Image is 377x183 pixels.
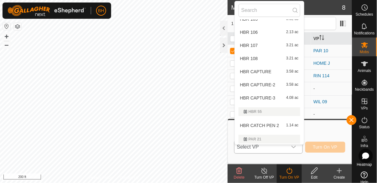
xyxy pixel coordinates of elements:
span: HBR CAPTURE-2 [240,83,276,87]
button: Map Layers [14,23,21,30]
span: HBR 106 [240,30,258,34]
span: Schedules [356,13,373,16]
span: 3.58 ac [286,83,298,87]
span: HBR CAPTURE-3 [240,96,276,100]
span: 8 [342,3,346,12]
div: dropdown trigger [287,141,300,153]
span: Select VP [235,141,287,153]
th: VP [311,33,352,45]
p-sorticon: Activate to sort [319,36,324,41]
button: – [3,41,10,48]
span: Heatmap [357,163,372,166]
span: 4.08 ac [286,96,298,100]
td: - [311,108,352,120]
button: Turn On VP [305,142,345,153]
span: 1.14 ac [286,123,298,128]
span: Turn On VP [313,145,338,150]
span: 1 selected [231,20,261,27]
li: HBR CATCH PEN 2 [235,119,304,132]
span: Status [359,125,370,129]
span: Notifications [354,31,375,35]
span: BH [98,8,104,14]
li: HBR 107 [235,39,304,52]
li: HBR 108 [235,52,304,65]
div: Turn On VP [277,175,302,180]
span: Mobs [360,50,369,54]
div: Create [327,175,352,180]
li: HBR CAPTURE-2 [235,79,304,91]
a: Privacy Policy [89,175,112,180]
div: Turn Off VP [252,175,277,180]
span: HBR 108 [240,56,258,61]
a: Contact Us [120,175,138,180]
span: 3.21 ac [286,43,298,48]
button: Reset Map [3,23,10,30]
span: 2.13 ac [286,30,298,34]
span: VPs [361,106,368,110]
div: PAR 21 [244,137,295,141]
span: Infra [361,144,368,148]
img: Gallagher Logo [8,5,86,16]
h2: Mobs [231,4,342,11]
li: HBR CAPTURE [235,65,304,78]
div: Edit [302,175,327,180]
a: RIN 114 [313,73,329,78]
span: HBR CAPTURE [240,69,271,74]
span: Delete [234,175,245,180]
span: 3.21 ac [286,56,298,61]
a: HOME J [313,61,330,66]
button: + [3,33,10,40]
span: Neckbands [355,88,374,91]
a: PAR 10 [313,48,328,53]
div: HBR 55 [244,110,295,114]
span: Animals [358,69,371,73]
a: WIL 09 [313,99,327,104]
td: - [311,82,352,95]
input: Search [239,4,300,17]
li: HBR 106 [235,26,304,38]
span: HBR CATCH PEN 2 [240,123,279,128]
li: HBR CAPTURE-3 [235,92,304,104]
span: HBR 107 [240,43,258,48]
span: 3.58 ac [286,69,298,74]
